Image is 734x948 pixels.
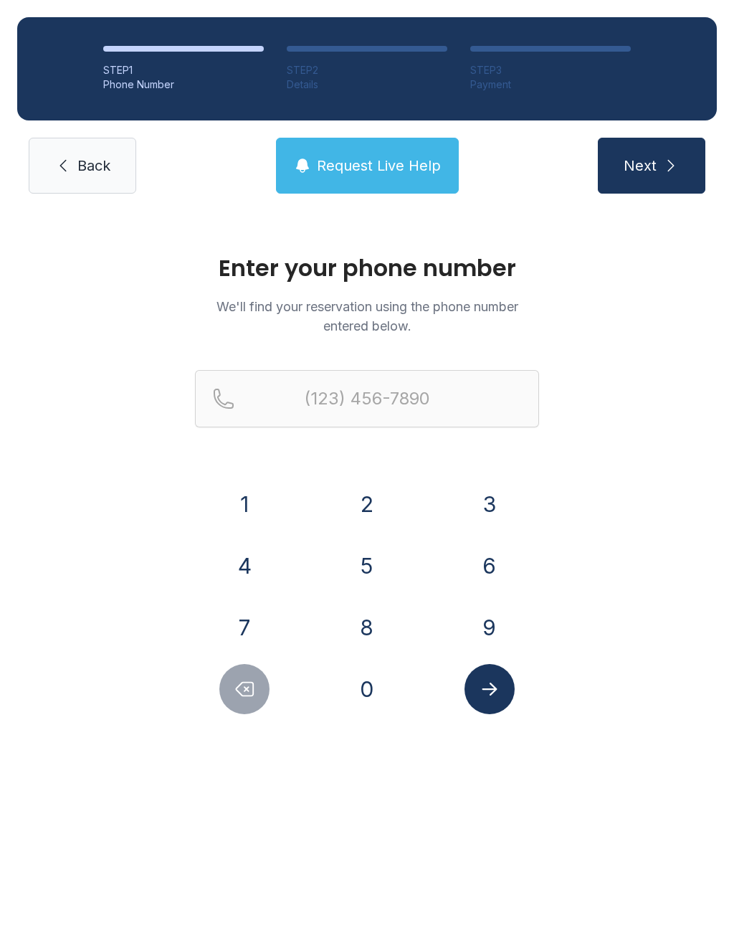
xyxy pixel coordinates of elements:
[195,257,539,280] h1: Enter your phone number
[464,602,515,653] button: 9
[103,63,264,77] div: STEP 1
[317,156,441,176] span: Request Live Help
[103,77,264,92] div: Phone Number
[219,664,270,714] button: Delete number
[342,664,392,714] button: 0
[342,479,392,529] button: 2
[195,297,539,336] p: We'll find your reservation using the phone number entered below.
[342,602,392,653] button: 8
[470,77,631,92] div: Payment
[219,602,270,653] button: 7
[464,479,515,529] button: 3
[219,479,270,529] button: 1
[624,156,657,176] span: Next
[219,541,270,591] button: 4
[342,541,392,591] button: 5
[287,77,447,92] div: Details
[464,664,515,714] button: Submit lookup form
[464,541,515,591] button: 6
[77,156,110,176] span: Back
[470,63,631,77] div: STEP 3
[287,63,447,77] div: STEP 2
[195,370,539,427] input: Reservation phone number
